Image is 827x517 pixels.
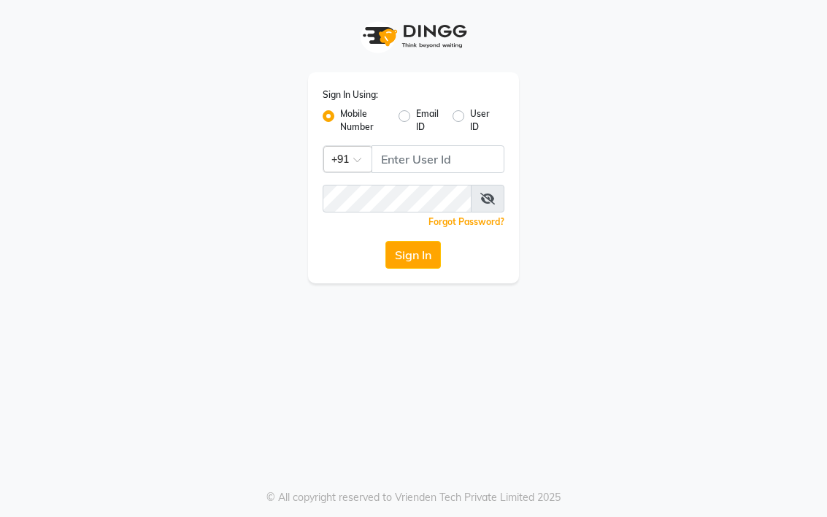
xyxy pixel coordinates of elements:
[385,241,441,269] button: Sign In
[470,107,493,134] label: User ID
[428,216,504,227] a: Forgot Password?
[323,88,378,102] label: Sign In Using:
[372,145,505,173] input: Username
[416,107,441,134] label: Email ID
[355,15,472,58] img: logo1.svg
[340,107,387,134] label: Mobile Number
[323,185,472,212] input: Username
